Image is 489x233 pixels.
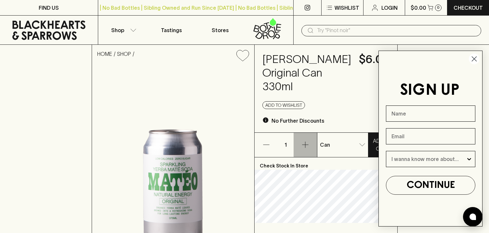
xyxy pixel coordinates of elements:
[278,133,294,157] p: 1
[161,26,182,34] p: Tastings
[437,6,440,9] p: 0
[372,44,489,233] div: FLYOUT Form
[391,151,466,167] input: I wanna know more about...
[262,53,351,93] h4: [PERSON_NAME] Original Can 330ml
[98,16,147,44] button: Shop
[469,214,476,220] img: bubble-icon
[111,26,124,34] p: Shop
[320,141,330,149] p: Can
[372,137,394,153] p: ADD TO CART
[386,128,475,144] input: Email
[271,117,324,125] p: No Further Discounts
[469,53,480,65] button: Close dialog
[212,26,229,34] p: Stores
[196,16,244,44] a: Stores
[359,53,390,66] h4: $6.00
[386,176,475,195] button: CONTINUE
[255,157,397,170] p: Check Stock In Store
[317,25,476,36] input: Try "Pinot noir"
[317,138,368,151] div: Can
[400,83,459,98] span: SIGN UP
[411,4,426,12] p: $0.00
[335,4,359,12] p: Wishlist
[454,4,483,12] p: Checkout
[381,4,398,12] p: Login
[117,51,131,57] a: SHOP
[368,133,397,157] button: ADD TO CART
[234,47,252,64] button: Add to wishlist
[147,16,196,44] a: Tastings
[466,151,472,167] button: Show Options
[386,105,475,122] input: Name
[262,101,305,109] button: Add to wishlist
[97,51,112,57] a: HOME
[39,4,59,12] p: FIND US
